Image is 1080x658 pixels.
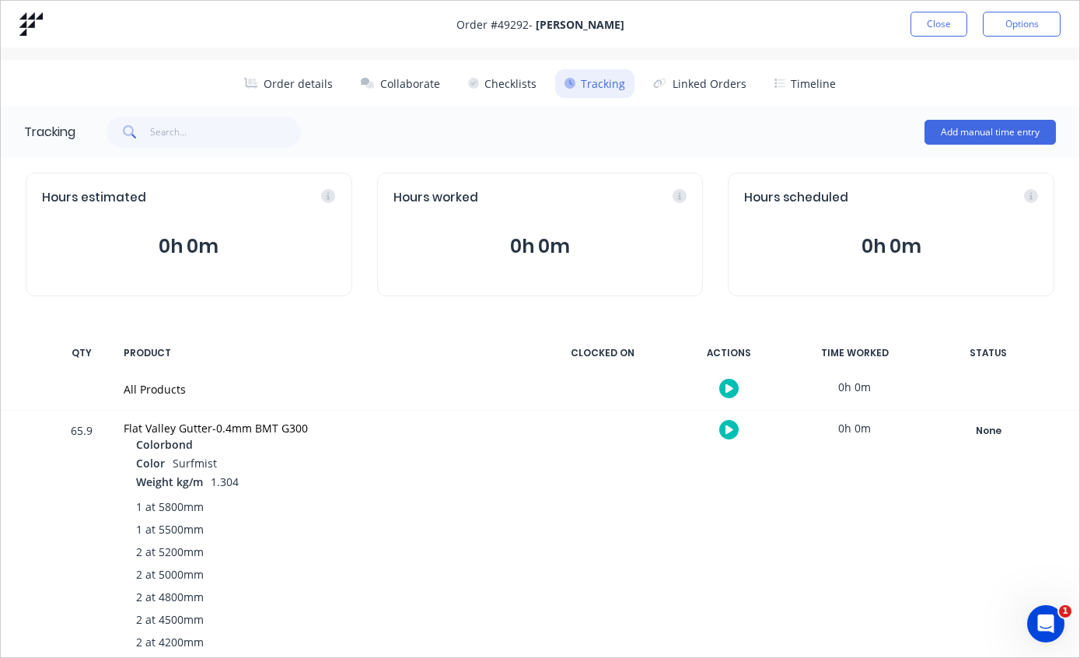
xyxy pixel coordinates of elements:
div: None [932,421,1044,441]
input: Search... [150,117,302,148]
span: Hours worked [393,189,478,207]
div: Flat Valley Gutter-0.4mm BMT G300 [124,420,526,436]
button: Order details [235,69,342,98]
button: Tracking [555,69,634,98]
button: Timeline [765,69,845,98]
div: 0h 0m [796,369,913,404]
div: ACTIONS [670,337,787,369]
span: Hours estimated [42,189,146,207]
span: 2 at 4500mm [136,611,204,628]
button: Options [983,12,1061,37]
button: Linked Orders [644,69,756,98]
button: Add manual time entry [924,120,1056,145]
span: Colorbond [136,436,193,453]
div: TIME WORKED [796,337,913,369]
img: Factory [19,12,43,36]
span: Surfmist [173,456,217,471]
span: 2 at 5000mm [136,566,204,583]
span: 2 at 5200mm [136,544,204,560]
button: 0h 0m [744,232,1038,261]
button: Close [910,12,967,37]
span: 1.304 [211,474,239,489]
div: All Products [124,381,526,397]
div: PRODUCT [114,337,535,369]
span: Color [136,455,165,471]
span: Order # 49292 - [456,16,624,33]
strong: [PERSON_NAME] [536,17,624,32]
span: 1 at 5800mm [136,499,204,515]
iframe: Intercom live chat [1027,605,1064,642]
div: Tracking [24,123,75,142]
div: CLOCKED ON [544,337,661,369]
span: Weight kg/m [136,474,203,490]
div: QTY [58,337,105,369]
button: Checklists [459,69,546,98]
span: 1 [1059,605,1071,618]
button: Collaborate [351,69,449,98]
div: 0h 0m [796,411,913,446]
button: 0h 0m [42,232,336,261]
span: 1 at 5500mm [136,521,204,537]
button: None [931,420,1045,442]
button: 0h 0m [393,232,687,261]
span: Hours scheduled [744,189,848,207]
div: STATUS [922,337,1054,369]
span: 2 at 4200mm [136,634,204,650]
span: 2 at 4800mm [136,589,204,605]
